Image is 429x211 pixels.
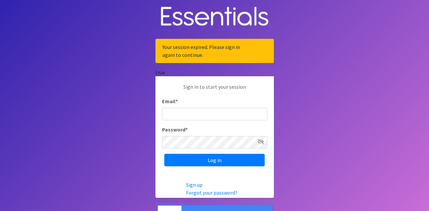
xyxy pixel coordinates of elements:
[155,68,274,76] div: true
[162,83,267,97] p: Sign in to start your session
[164,154,265,166] input: Log in
[185,126,188,133] abbr: required
[162,97,178,105] label: Email
[162,126,188,133] label: Password
[186,181,202,188] a: Sign up
[155,39,274,63] div: Your session expired. Please sign in again to continue.
[175,98,178,105] abbr: required
[186,189,237,196] a: Forgot your password?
